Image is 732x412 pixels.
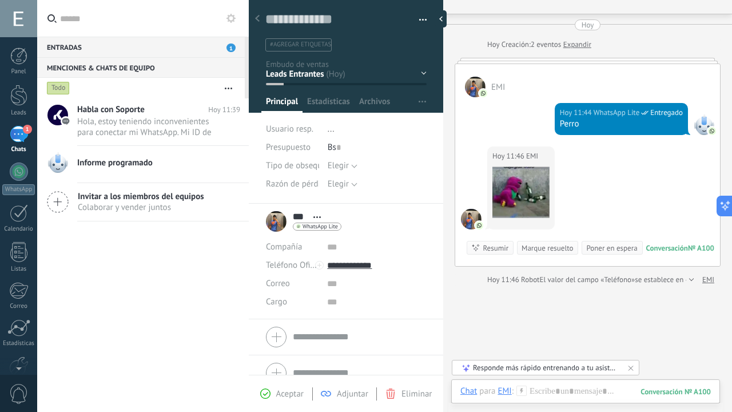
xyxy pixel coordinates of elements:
[522,243,573,253] div: Marque resuelto
[708,127,716,135] img: com.amocrm.amocrmwa.svg
[328,175,357,193] button: Elegir
[266,124,313,134] span: Usuario resp.
[2,225,35,233] div: Calendario
[37,37,245,57] div: Entradas
[78,191,204,202] span: Invitar a los miembros del equipos
[540,274,635,286] span: El valor del campo «Teléfono»
[270,41,331,49] span: #agregar etiquetas
[266,96,298,113] span: Principal
[77,104,145,116] span: Habla con Soporte
[2,266,35,273] div: Listas
[492,150,526,162] div: Hoy 11:46
[465,77,486,97] span: EMI
[646,243,688,253] div: Conversación
[473,363,619,373] div: Responde más rápido entrenando a tu asistente AI con tus fuentes de datos
[77,157,153,169] span: Informe programado
[78,202,204,213] span: Colaborar y vender juntos
[37,146,249,183] a: Informe programado
[479,89,487,97] img: com.amocrm.amocrmwa.svg
[23,125,32,134] span: 1
[266,138,319,157] div: Presupuesto
[208,104,240,116] span: Hoy 11:39
[498,386,511,396] div: EMI
[266,180,329,188] span: Razón de pérdida
[226,43,236,52] span: 1
[2,340,35,347] div: Estadísticas
[2,146,35,153] div: Chats
[303,224,338,229] span: WhatsApp Lite
[328,124,335,134] span: ...
[491,82,505,93] span: EMI
[276,389,304,399] span: Aceptar
[266,298,287,306] span: Cargo
[688,243,714,253] div: № A100
[266,260,325,271] span: Teléfono Oficina
[640,387,711,397] div: 100
[401,389,432,399] span: Eliminar
[266,157,319,175] div: Tipo de obsequio
[483,243,508,253] div: Resumir
[337,389,368,399] span: Adjuntar
[328,157,357,175] button: Elegir
[328,138,427,157] div: Bs
[702,274,714,286] a: EMI
[475,221,483,229] img: com.amocrm.amocrmwa.svg
[487,39,591,50] div: Creación:
[266,278,290,289] span: Correo
[266,142,311,153] span: Presupuesto
[37,98,249,145] a: Habla con Soporte Hoy 11:39 Hola, estoy teniendo inconvenientes para conectar mi WhatsApp. Mi ID ...
[461,209,482,229] span: EMI
[2,303,35,310] div: Correo
[650,107,683,118] span: Entregado
[328,160,349,171] span: Elegir
[216,78,241,98] button: Más
[266,161,329,170] span: Tipo de obsequio
[521,275,539,284] span: Robot
[582,19,594,30] div: Hoy
[266,237,319,256] div: Compañía
[531,39,561,50] span: 2 eventos
[560,107,594,118] div: Hoy 11:44
[37,57,245,78] div: Menciones & Chats de equipo
[487,39,502,50] div: Hoy
[594,107,639,118] span: WhatsApp Lite
[266,175,319,193] div: Razón de pérdida
[563,39,591,50] a: Expandir
[47,81,70,95] div: Todo
[77,116,218,138] span: Hola, estoy teniendo inconvenientes para conectar mi WhatsApp. Mi ID de cuenta es 35062112
[328,179,349,189] span: Elegir
[266,120,319,138] div: Usuario resp.
[479,386,495,397] span: para
[2,68,35,76] div: Panel
[266,256,319,274] button: Teléfono Oficina
[359,96,390,113] span: Archivos
[266,274,290,292] button: Correo
[512,386,514,397] span: :
[526,150,538,162] span: EMI
[2,184,35,195] div: WhatsApp
[2,109,35,117] div: Leads
[307,96,350,113] span: Estadísticas
[487,274,521,286] div: Hoy 11:46
[586,243,637,253] div: Poner en espera
[266,292,319,311] div: Cargo
[560,118,683,130] div: Perro
[694,114,714,135] span: WhatsApp Lite
[435,10,447,27] div: Ocultar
